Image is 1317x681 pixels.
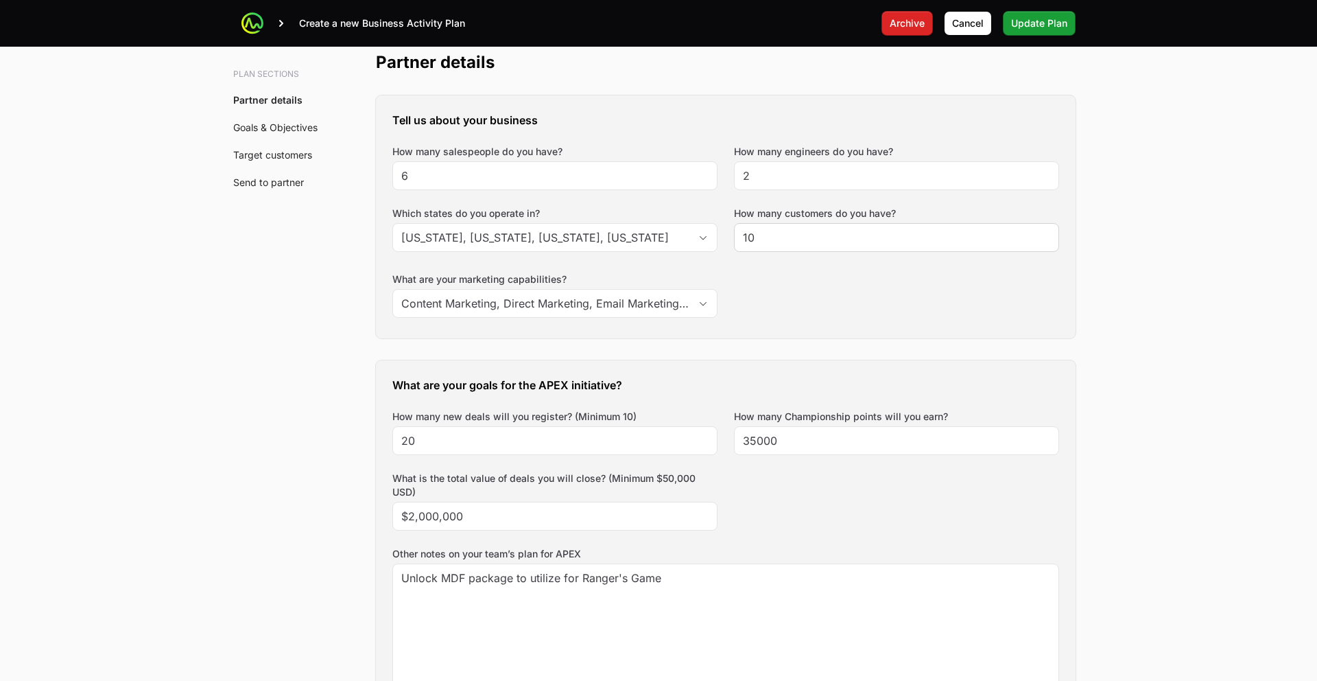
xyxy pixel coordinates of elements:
[881,11,933,36] button: Archive
[734,145,893,159] label: How many engineers do you have?
[944,11,992,36] button: Cancel
[233,176,304,188] a: Send to partner
[734,207,896,220] label: How many customers do you have?
[401,508,709,524] input: $
[689,224,717,251] div: Open
[1011,15,1067,32] span: Update Plan
[392,273,717,286] label: What are your marketing capabilities?
[392,145,562,159] label: How many salespeople do you have?
[689,290,717,317] div: Open
[392,410,637,424] label: How many new deals will you register? (Minimum 10)
[233,122,318,133] a: Goals & Objectives
[233,69,327,80] h3: Plan sections
[233,94,302,106] a: Partner details
[392,472,717,499] label: What is the total value of deals you will close? (Minimum $50,000 USD)
[734,410,948,424] label: How many Championship points will you earn?
[376,51,1076,73] h2: Partner details
[392,377,1059,393] h3: What are your goals for the APEX initiative?
[1003,11,1076,36] button: Update Plan
[952,15,984,32] span: Cancel
[392,207,717,220] label: Which states do you operate in?
[392,547,1059,561] label: Other notes on your team’s plan for APEX
[299,16,465,30] p: Create a new Business Activity Plan
[233,149,312,161] a: Target customers
[241,12,263,34] img: ActivitySource
[392,112,1059,128] h3: Tell us about your business
[890,15,925,32] span: Archive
